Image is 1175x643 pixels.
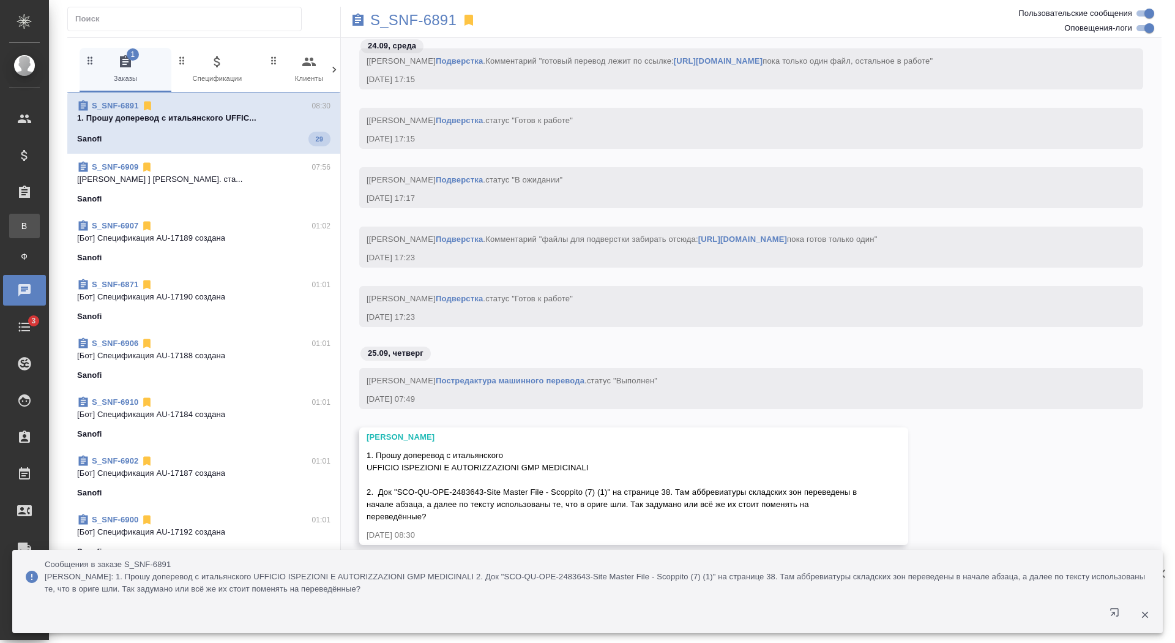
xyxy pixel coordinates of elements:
p: Sanofi [77,546,102,558]
span: 29 [308,133,330,145]
div: [DATE] 07:49 [367,393,1100,405]
a: Постредактура машинного перевода [436,376,584,385]
p: Sanofi [77,193,102,205]
a: [URL][DOMAIN_NAME] [698,235,787,244]
div: S_SNF-690907:56[[PERSON_NAME] ] [PERSON_NAME]. ста...Sanofi [67,154,340,212]
span: 3 [24,315,43,327]
div: [DATE] 17:23 [367,311,1100,323]
p: 25.09, четверг [368,347,423,359]
a: Подверстка [436,56,483,66]
a: Подверстка [436,175,483,184]
p: Сообщения в заказе S_SNF-6891 [45,558,1153,571]
p: Sanofi [77,369,102,382]
div: [DATE] 17:17 [367,192,1100,205]
a: S_SNF-6910 [92,397,138,407]
a: S_SNF-6906 [92,339,138,348]
svg: Отписаться [141,220,153,232]
span: Пользовательские сообщения [1018,7,1132,20]
a: Подверстка [436,116,483,125]
a: [URL][DOMAIN_NAME] [674,56,763,66]
p: Sanofi [77,428,102,440]
a: Подверстка [436,235,483,244]
p: 08:30 [311,100,330,112]
p: [Бот] Спецификация AU-17190 создана [77,291,330,303]
span: [[PERSON_NAME] . [367,116,573,125]
div: [DATE] 08:30 [367,529,865,541]
span: статус "Готов к работе" [485,116,573,125]
a: S_SNF-6891 [370,14,457,26]
p: [PERSON_NAME]: 1. Прошу доперевод с итальянского UFFICIO ISPEZIONI E AUTORIZZAZIONI GMP MEDICINAL... [45,571,1153,595]
div: S_SNF-691001:01[Бот] Спецификация AU-17184 созданаSanofi [67,389,340,448]
span: Заказы [84,55,166,85]
span: [[PERSON_NAME] . [367,376,657,385]
div: [DATE] 17:15 [367,133,1100,145]
a: S_SNF-6902 [92,456,138,465]
p: [Бот] Спецификация AU-17189 создана [77,232,330,244]
p: Sanofi [77,487,102,499]
p: [Бот] Спецификация AU-17184 создана [77,408,330,421]
input: Поиск [75,10,301,28]
div: S_SNF-690001:01[Бот] Спецификация AU-17192 созданаSanofi [67,506,340,565]
button: Закрыть [1132,609,1157,620]
p: 01:01 [311,337,330,350]
a: S_SNF-6891 [92,101,139,110]
p: 24.09, среда [368,40,416,52]
div: [PERSON_NAME] [367,431,865,443]
span: Оповещения-логи [1064,22,1132,34]
svg: Отписаться [141,455,153,467]
span: Комментарий "готовый перевод лежит по ссылке: пока только один файл, остальное в работе" [485,56,933,66]
span: статус "В ожидании" [485,175,562,184]
div: [DATE] 17:15 [367,73,1100,86]
span: статус "Выполнен" [587,376,657,385]
div: S_SNF-690701:02[Бот] Спецификация AU-17189 созданаSanofi [67,212,340,271]
p: 01:01 [311,279,330,291]
p: [Бот] Спецификация AU-17192 создана [77,526,330,538]
span: 1. Прошу доперевод с итальянского UFFICIO ISPEZIONI E AUTORIZZAZIONI GMP MEDICINALI 2. Док "SCO-Q... [367,451,859,521]
svg: Отписаться [141,396,153,408]
p: Sanofi [77,133,102,145]
span: 1 [127,48,139,61]
p: 1. Прошу доперевод с итальянского UFFIC... [77,112,330,124]
p: Sanofi [77,252,102,264]
p: 01:01 [311,455,330,467]
a: В [9,214,40,238]
span: Ф [15,250,34,263]
svg: Отписаться [141,279,153,291]
a: 3 [3,312,46,342]
svg: Отписаться [141,100,154,112]
svg: Зажми и перетащи, чтобы поменять порядок вкладок [176,55,188,66]
svg: Отписаться [141,337,153,350]
span: [[PERSON_NAME] . [367,294,573,303]
p: [Бот] Спецификация AU-17187 создана [77,467,330,479]
a: S_SNF-6907 [92,221,138,230]
div: S_SNF-689108:301. Прошу доперевод с итальянского UFFIC...Sanofi29 [67,92,340,154]
a: S_SNF-6900 [92,515,138,524]
div: S_SNF-690201:01[Бот] Спецификация AU-17187 созданаSanofi [67,448,340,506]
button: Открыть в новой вкладке [1102,600,1132,630]
svg: Отписаться [141,514,153,526]
span: Комментарий "файлы для подверстки забирать отсюда: пока готов только один" [485,235,877,244]
svg: Зажми и перетащи, чтобы поменять порядок вкладок [84,55,96,66]
span: [[PERSON_NAME] . [367,175,562,184]
p: [[PERSON_NAME] ] [PERSON_NAME]. ста... [77,173,330,186]
div: S_SNF-687101:01[Бот] Спецификация AU-17190 созданаSanofi [67,271,340,330]
svg: Отписаться [141,161,153,173]
span: Клиенты [268,55,350,85]
p: 01:01 [311,514,330,526]
svg: Зажми и перетащи, чтобы поменять порядок вкладок [268,55,280,66]
p: 01:01 [311,396,330,408]
div: S_SNF-690601:01[Бот] Спецификация AU-17188 созданаSanofi [67,330,340,389]
p: [Бот] Спецификация AU-17188 создана [77,350,330,362]
div: [DATE] 17:23 [367,252,1100,264]
span: Спецификации [176,55,258,85]
a: Ф [9,244,40,269]
p: 07:56 [311,161,330,173]
p: Sanofi [77,310,102,323]
span: В [15,220,34,232]
span: [[PERSON_NAME] . [367,56,933,66]
a: S_SNF-6909 [92,162,138,171]
span: [[PERSON_NAME] . [367,235,877,244]
span: статус "Готов к работе" [485,294,573,303]
p: 01:02 [311,220,330,232]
